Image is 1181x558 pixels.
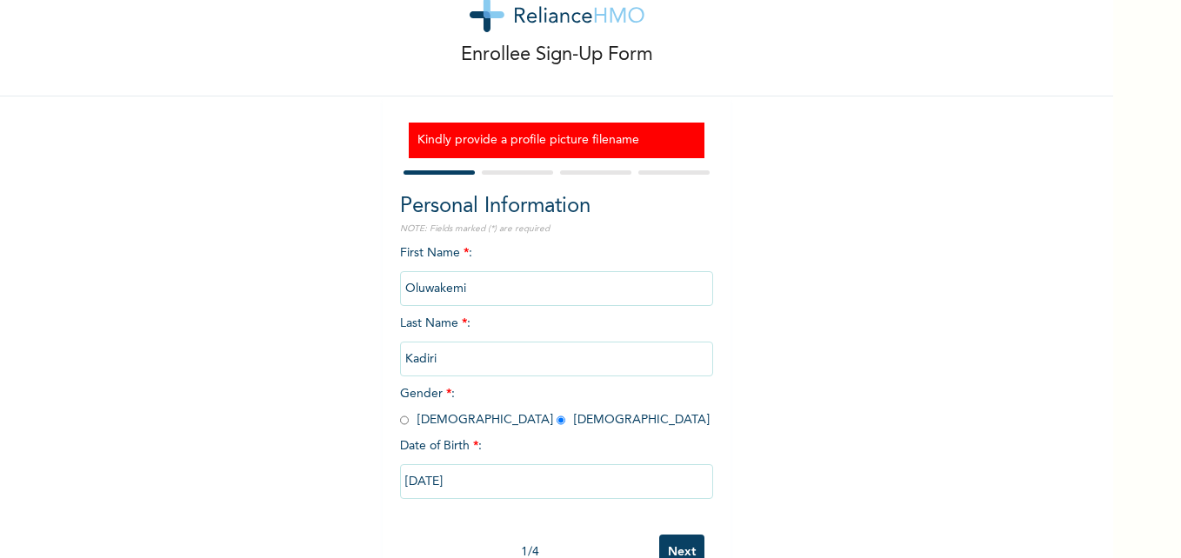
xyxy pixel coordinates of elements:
span: First Name : [400,247,713,295]
h3: Kindly provide a profile picture filename [417,131,696,149]
span: Gender : [DEMOGRAPHIC_DATA] [DEMOGRAPHIC_DATA] [400,388,710,426]
input: Enter your first name [400,271,713,306]
span: Date of Birth : [400,437,482,455]
input: DD-MM-YYYY [400,464,713,499]
p: NOTE: Fields marked (*) are required [400,223,713,236]
p: Enrollee Sign-Up Form [461,41,653,70]
input: Enter your last name [400,342,713,376]
h2: Personal Information [400,191,713,223]
span: Last Name : [400,317,713,365]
